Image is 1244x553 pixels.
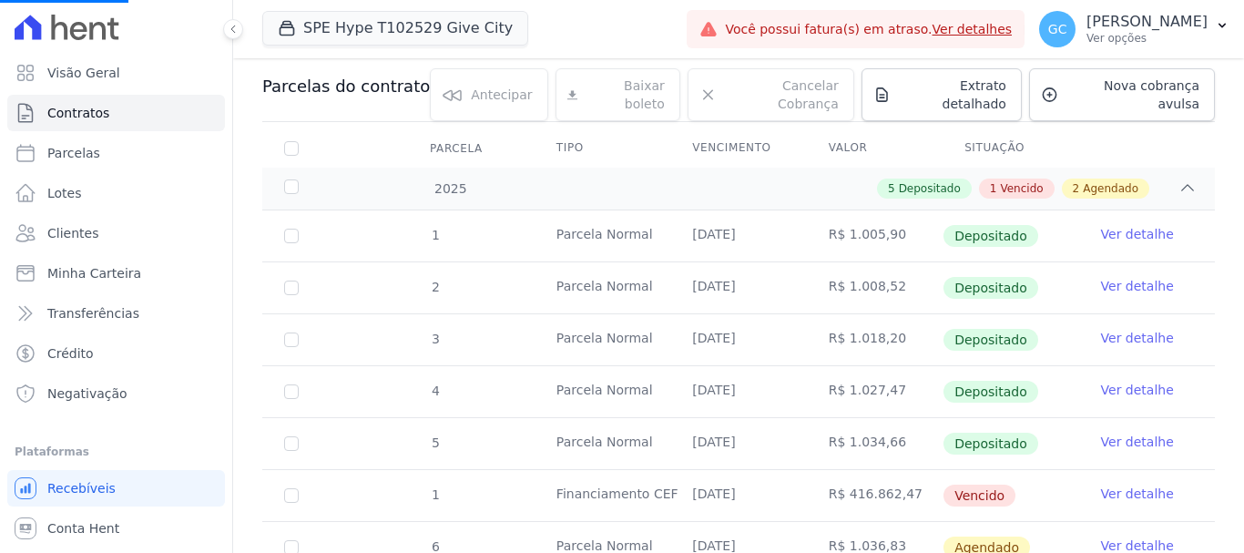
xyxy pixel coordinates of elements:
[7,470,225,507] a: Recebíveis
[430,487,440,502] span: 1
[47,479,116,497] span: Recebíveis
[284,384,299,399] input: Só é possível selecionar pagamentos em aberto
[47,224,98,242] span: Clientes
[807,129,943,168] th: Valor
[670,129,806,168] th: Vencimento
[47,519,119,538] span: Conta Hent
[408,130,505,167] div: Parcela
[535,470,670,521] td: Financiamento CEF
[535,314,670,365] td: Parcela Normal
[670,262,806,313] td: [DATE]
[7,335,225,372] a: Crédito
[284,281,299,295] input: Só é possível selecionar pagamentos em aberto
[807,210,943,261] td: R$ 1.005,90
[670,314,806,365] td: [DATE]
[725,20,1012,39] span: Você possui fatura(s) em atraso.
[262,76,430,97] h3: Parcelas do contrato
[1000,180,1043,197] span: Vencido
[888,180,895,197] span: 5
[807,366,943,417] td: R$ 1.027,47
[430,384,440,398] span: 4
[284,229,299,243] input: Só é possível selecionar pagamentos em aberto
[7,175,225,211] a: Lotes
[47,384,127,403] span: Negativação
[15,441,218,463] div: Plataformas
[899,180,961,197] span: Depositado
[670,210,806,261] td: [DATE]
[47,264,141,282] span: Minha Carteira
[807,314,943,365] td: R$ 1.018,20
[670,418,806,469] td: [DATE]
[1086,13,1208,31] p: [PERSON_NAME]
[7,215,225,251] a: Clientes
[535,262,670,313] td: Parcela Normal
[898,77,1006,113] span: Extrato detalhado
[943,433,1038,455] span: Depositado
[7,295,225,332] a: Transferências
[47,104,109,122] span: Contratos
[535,366,670,417] td: Parcela Normal
[47,144,100,162] span: Parcelas
[47,64,120,82] span: Visão Geral
[1101,277,1174,295] a: Ver detalhe
[933,22,1013,36] a: Ver detalhes
[7,135,225,171] a: Parcelas
[807,470,943,521] td: R$ 416.862,47
[47,344,94,363] span: Crédito
[535,418,670,469] td: Parcela Normal
[1066,77,1199,113] span: Nova cobrança avulsa
[7,95,225,131] a: Contratos
[670,470,806,521] td: [DATE]
[47,184,82,202] span: Lotes
[1029,68,1215,121] a: Nova cobrança avulsa
[670,366,806,417] td: [DATE]
[430,435,440,450] span: 5
[807,262,943,313] td: R$ 1.008,52
[7,255,225,292] a: Minha Carteira
[943,225,1038,247] span: Depositado
[430,228,440,242] span: 1
[943,381,1038,403] span: Depositado
[262,11,528,46] button: SPE Hype T102529 Give City
[535,210,670,261] td: Parcela Normal
[943,129,1078,168] th: Situação
[430,332,440,346] span: 3
[1101,329,1174,347] a: Ver detalhe
[47,304,139,323] span: Transferências
[1101,381,1174,399] a: Ver detalhe
[7,510,225,547] a: Conta Hent
[862,68,1022,121] a: Extrato detalhado
[535,129,670,168] th: Tipo
[1048,23,1067,36] span: GC
[7,55,225,91] a: Visão Geral
[284,488,299,503] input: default
[284,436,299,451] input: Só é possível selecionar pagamentos em aberto
[1101,433,1174,451] a: Ver detalhe
[943,329,1038,351] span: Depositado
[1083,180,1138,197] span: Agendado
[1101,225,1174,243] a: Ver detalhe
[1025,4,1244,55] button: GC [PERSON_NAME] Ver opções
[7,375,225,412] a: Negativação
[943,277,1038,299] span: Depositado
[807,418,943,469] td: R$ 1.034,66
[284,333,299,347] input: Só é possível selecionar pagamentos em aberto
[943,485,1015,507] span: Vencido
[1086,31,1208,46] p: Ver opções
[990,180,997,197] span: 1
[1101,485,1174,503] a: Ver detalhe
[430,280,440,294] span: 2
[1073,180,1080,197] span: 2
